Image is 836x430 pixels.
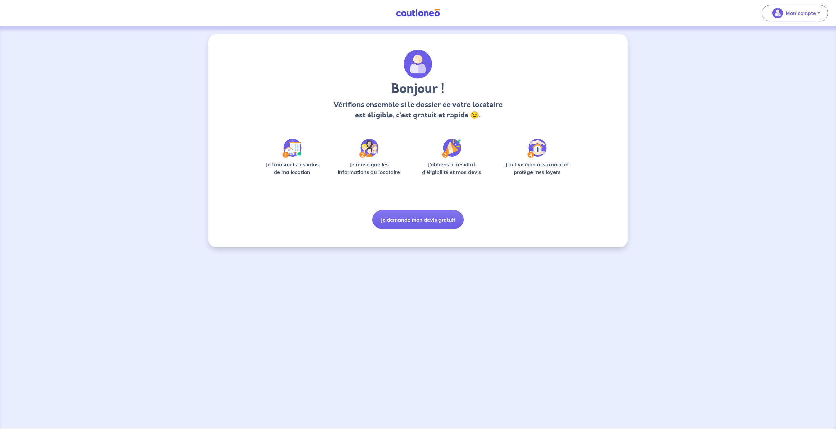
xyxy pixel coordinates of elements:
[762,5,828,21] button: illu_account_valid_menu.svgMon compte
[282,139,302,158] img: /static/90a569abe86eec82015bcaae536bd8e6/Step-1.svg
[442,139,461,158] img: /static/f3e743aab9439237c3e2196e4328bba9/Step-3.svg
[415,160,489,176] p: J’obtiens le résultat d’éligibilité et mon devis
[332,81,504,97] h3: Bonjour !
[772,8,783,18] img: illu_account_valid_menu.svg
[334,160,404,176] p: Je renseigne les informations du locataire
[404,50,432,79] img: archivate
[786,9,816,17] p: Mon compte
[393,9,443,17] img: Cautioneo
[332,99,504,120] p: Vérifions ensemble si le dossier de votre locataire est éligible, c’est gratuit et rapide 😉.
[359,139,378,158] img: /static/c0a346edaed446bb123850d2d04ad552/Step-2.svg
[527,139,547,158] img: /static/bfff1cf634d835d9112899e6a3df1a5d/Step-4.svg
[372,210,464,229] button: Je demande mon devis gratuit
[261,160,323,176] p: Je transmets les infos de ma location
[499,160,575,176] p: J’active mon assurance et protège mes loyers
